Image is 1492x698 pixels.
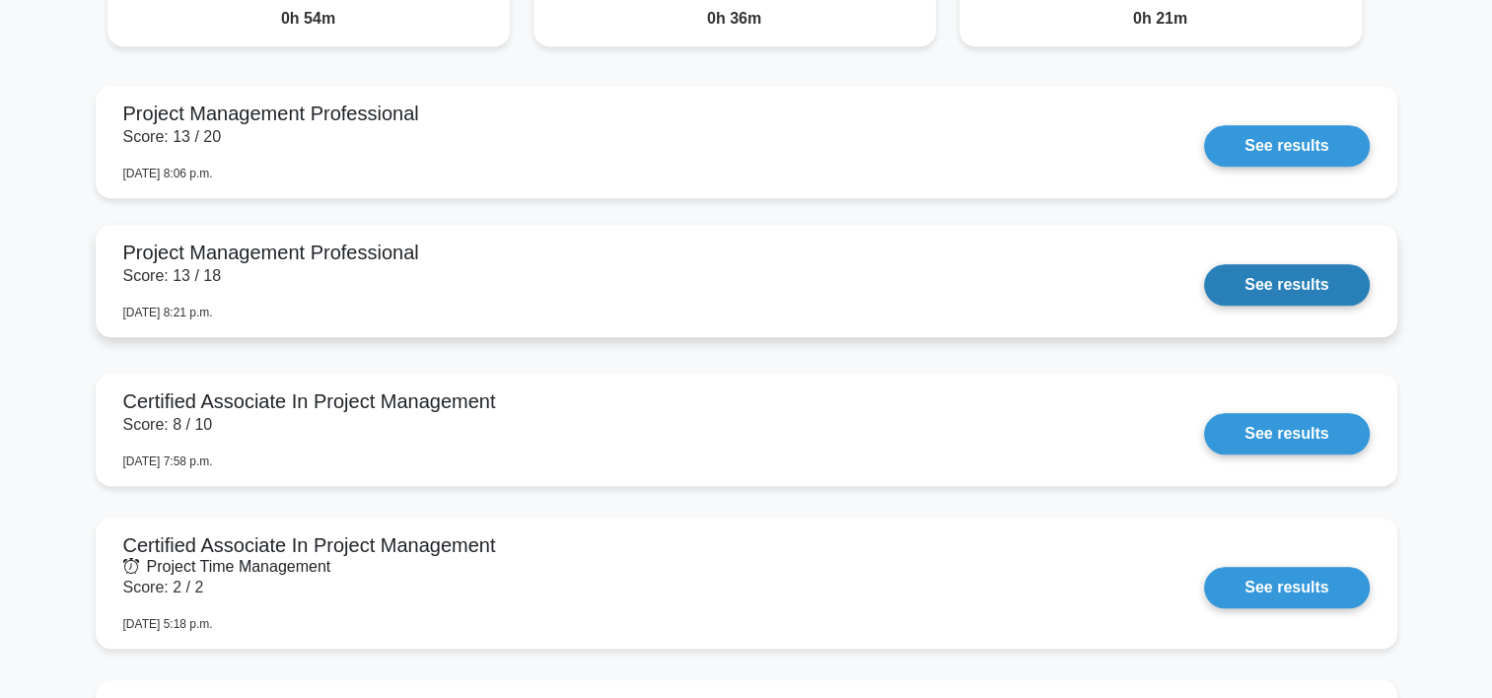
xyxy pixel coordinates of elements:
a: See results [1204,567,1369,608]
a: See results [1204,413,1369,454]
a: See results [1204,264,1369,306]
a: See results [1204,125,1369,167]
